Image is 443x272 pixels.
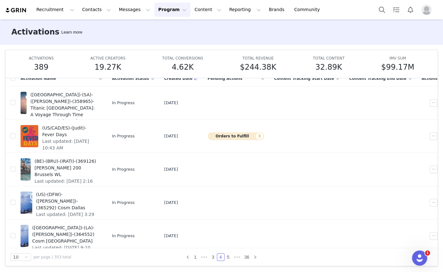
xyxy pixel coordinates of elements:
a: Brands [265,3,290,17]
button: Messages [115,3,154,17]
div: Actions [416,72,442,85]
a: Tasks [389,3,403,17]
img: grin logo [5,7,27,13]
span: Activation Name [21,76,56,81]
span: Last updated: [DATE] 3:29 PM [36,211,98,225]
span: In Progress [112,133,135,139]
span: In Progress [112,233,135,239]
span: In Progress [112,199,135,206]
span: (US)-(DFW)-([PERSON_NAME])-(365292) Cosm Dallas [36,191,98,211]
a: (BE)-(BRU)-(IRATI)-(369126) [PERSON_NAME] 200 Brussels WLLast updated: [DATE] 2:16 PM [21,157,102,182]
span: Activation Status [112,76,149,81]
span: Pending Actions [208,76,243,81]
span: ([GEOGRAPHIC_DATA])-(LA)-([PERSON_NAME])-(364552) Cosm [GEOGRAPHIC_DATA] [32,225,98,244]
i: icon: down [24,255,28,260]
span: [DATE] [164,199,178,206]
span: (US/CAD/ES)-(Judit)-Fever Days [42,125,98,138]
span: Content Tracking Start Date [274,76,334,81]
span: Content Tracking End Date [349,76,406,81]
a: (US)-(DFW)-([PERSON_NAME])-(365292) Cosm DallasLast updated: [DATE] 3:29 PM [21,190,102,215]
button: Orders to Fulfill3 [208,132,264,140]
li: Next 3 Pages [232,253,242,261]
h5: 4.62K [172,61,194,73]
span: Last updated: [DATE] 9:10 AM [32,244,98,258]
button: Reporting [225,3,265,17]
span: In Progress [112,166,135,173]
button: Recruitment [33,3,78,17]
span: In Progress [112,100,135,106]
button: Search [375,3,389,17]
span: ACTIVATIONS [29,56,54,60]
a: ([GEOGRAPHIC_DATA])-(SA)-([PERSON_NAME])-(358965)- Titanic [GEOGRAPHIC_DATA]: A Voyage Through Ti... [21,90,102,116]
li: Next Page [251,253,259,261]
span: Last updated: [DATE] 11:36 AM [30,118,98,131]
div: 10 [13,254,19,261]
button: Contacts [78,3,115,17]
span: Last updated: [DATE] 10:43 AM [42,138,98,151]
div: Tooltip anchor [60,29,83,35]
li: Previous Page [184,253,192,261]
a: 36 [243,254,251,261]
a: (US/CAD/ES)-(Judit)-Fever DaysLast updated: [DATE] 10:43 AM [21,123,102,149]
li: 3 [209,253,217,261]
span: ••• [232,253,242,261]
button: Content [191,3,225,17]
button: Profile [418,5,438,15]
li: 5 [225,253,232,261]
h5: 389 [34,61,48,73]
span: 1 [425,250,430,256]
span: TOTAL CONTENT [313,56,345,60]
span: [DATE] [164,100,178,106]
span: Created Date [164,76,193,81]
a: 1 [192,254,199,261]
button: Notifications [403,3,417,17]
a: ([GEOGRAPHIC_DATA])-(LA)-([PERSON_NAME])-(364552) Cosm [GEOGRAPHIC_DATA]Last updated: [DATE] 9:10 AM [21,223,102,249]
span: [DATE] [164,133,178,139]
iframe: Intercom live chat [412,250,427,266]
span: IMV SUM [389,56,406,60]
button: Program [154,3,190,17]
li: 4 [217,253,225,261]
a: 5 [225,254,232,261]
span: [DATE] [164,233,178,239]
span: (BE)-(BRU)-(IRATI)-(369126) [PERSON_NAME] 200 Brussels WL [34,158,98,178]
li: 1 [192,253,199,261]
span: ••• [199,253,209,261]
span: ACTIVE CREATORS [90,56,126,60]
h5: $99.17M [381,61,414,73]
img: placeholder-profile.jpg [421,5,432,15]
li: 36 [242,253,252,261]
span: Last updated: [DATE] 2:16 PM [34,178,98,191]
span: TOTAL REVENUE [243,56,274,60]
h5: $244.38K [240,61,276,73]
a: 4 [217,254,224,261]
a: Community [291,3,327,17]
span: TOTAL CONVERSIONS [162,56,203,60]
span: ([GEOGRAPHIC_DATA])-(SA)-([PERSON_NAME])-(358965)- Titanic [GEOGRAPHIC_DATA]: A Voyage Through Time [30,92,98,118]
h5: 19.27K [95,61,121,73]
h5: 32.89K [315,61,342,73]
span: [DATE] [164,166,178,173]
span: per page | 353 total [34,254,71,260]
i: icon: left [186,255,190,259]
li: Previous 3 Pages [199,253,209,261]
h3: Activations [11,26,59,38]
i: icon: right [253,255,257,259]
a: 3 [210,254,217,261]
